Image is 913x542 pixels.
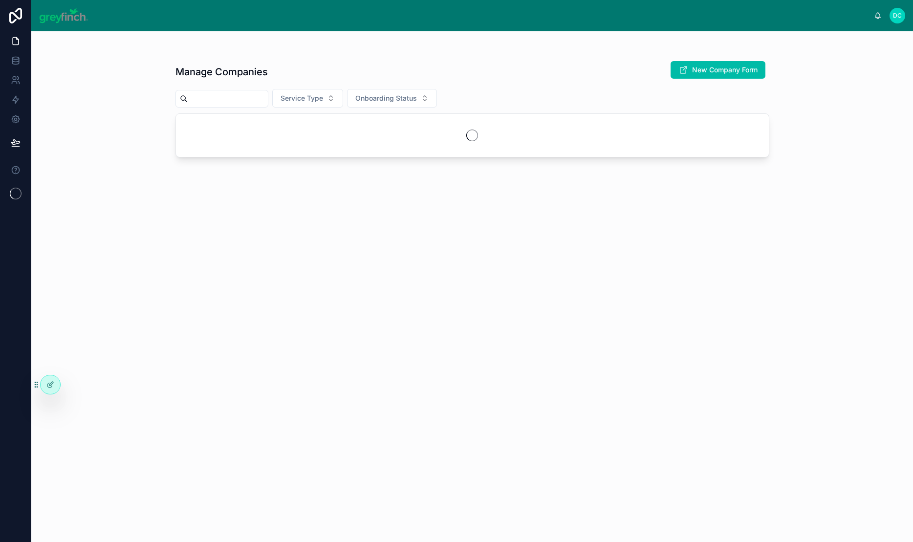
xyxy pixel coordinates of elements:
[96,2,874,6] div: scrollable content
[347,89,437,108] button: Select Button
[281,93,323,103] span: Service Type
[692,65,758,75] span: New Company Form
[671,61,765,79] button: New Company Form
[175,65,268,79] h1: Manage Companies
[355,93,417,103] span: Onboarding Status
[39,8,88,23] img: App logo
[893,12,902,20] span: DC
[272,89,343,108] button: Select Button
